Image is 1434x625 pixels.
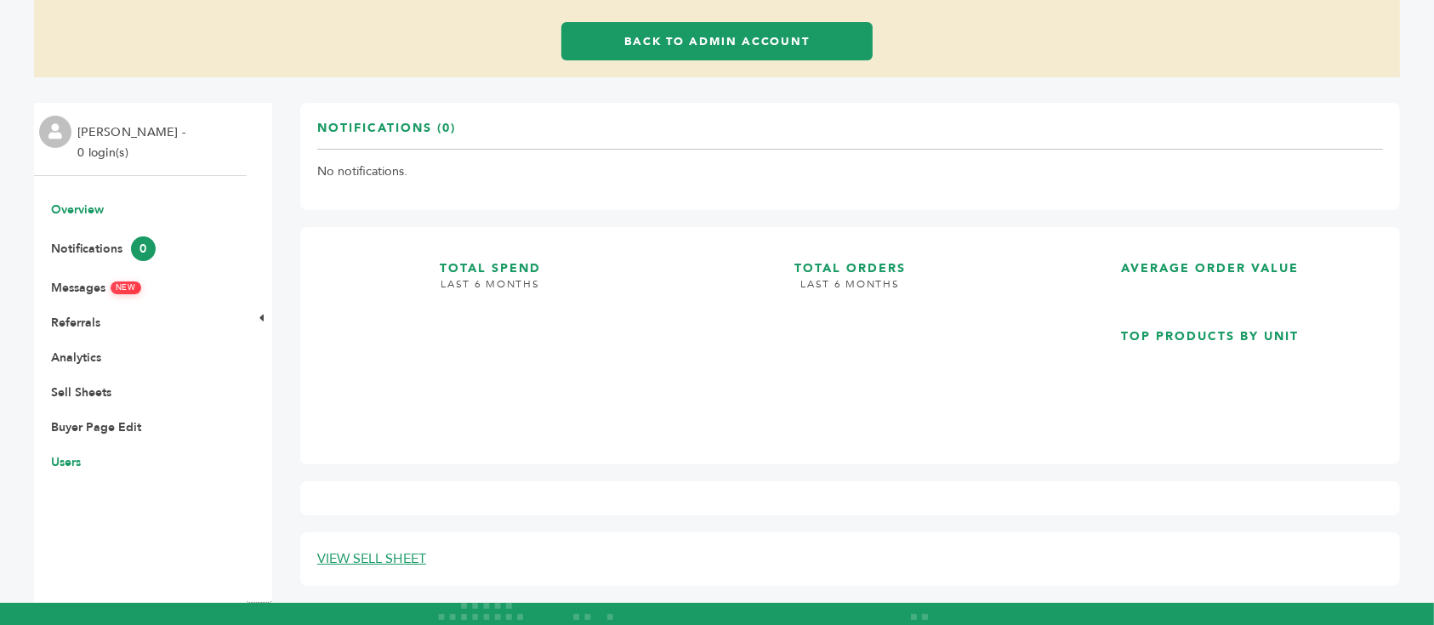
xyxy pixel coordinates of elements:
h4: LAST 6 MONTHS [677,277,1023,304]
a: Buyer Page Edit [51,419,141,435]
h3: TOTAL SPEND [317,244,663,277]
td: No notifications. [317,150,1383,194]
a: Users [51,454,81,470]
h3: AVERAGE ORDER VALUE [1037,244,1383,277]
a: Notifications0 [51,241,156,257]
li: [PERSON_NAME] - 0 login(s) [77,122,190,163]
span: NEW [111,281,141,294]
a: MessagesNEW [51,280,141,296]
h3: Notifications (0) [317,120,456,150]
a: Analytics [51,349,101,366]
a: Referrals [51,315,100,331]
h3: TOP PRODUCTS BY UNIT [1037,312,1383,345]
a: Back to Admin Account [561,22,872,60]
a: AVERAGE ORDER VALUE [1037,244,1383,298]
a: Overview [51,202,104,218]
a: TOTAL ORDERS LAST 6 MONTHS [677,244,1023,434]
a: VIEW SELL SHEET [317,549,426,568]
a: TOP PRODUCTS BY UNIT [1037,312,1383,434]
img: profile.png [39,116,71,148]
span: 0 [131,236,156,261]
h4: LAST 6 MONTHS [317,277,663,304]
a: TOTAL SPEND LAST 6 MONTHS [317,244,663,434]
a: Sell Sheets [51,384,111,401]
h3: TOTAL ORDERS [677,244,1023,277]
